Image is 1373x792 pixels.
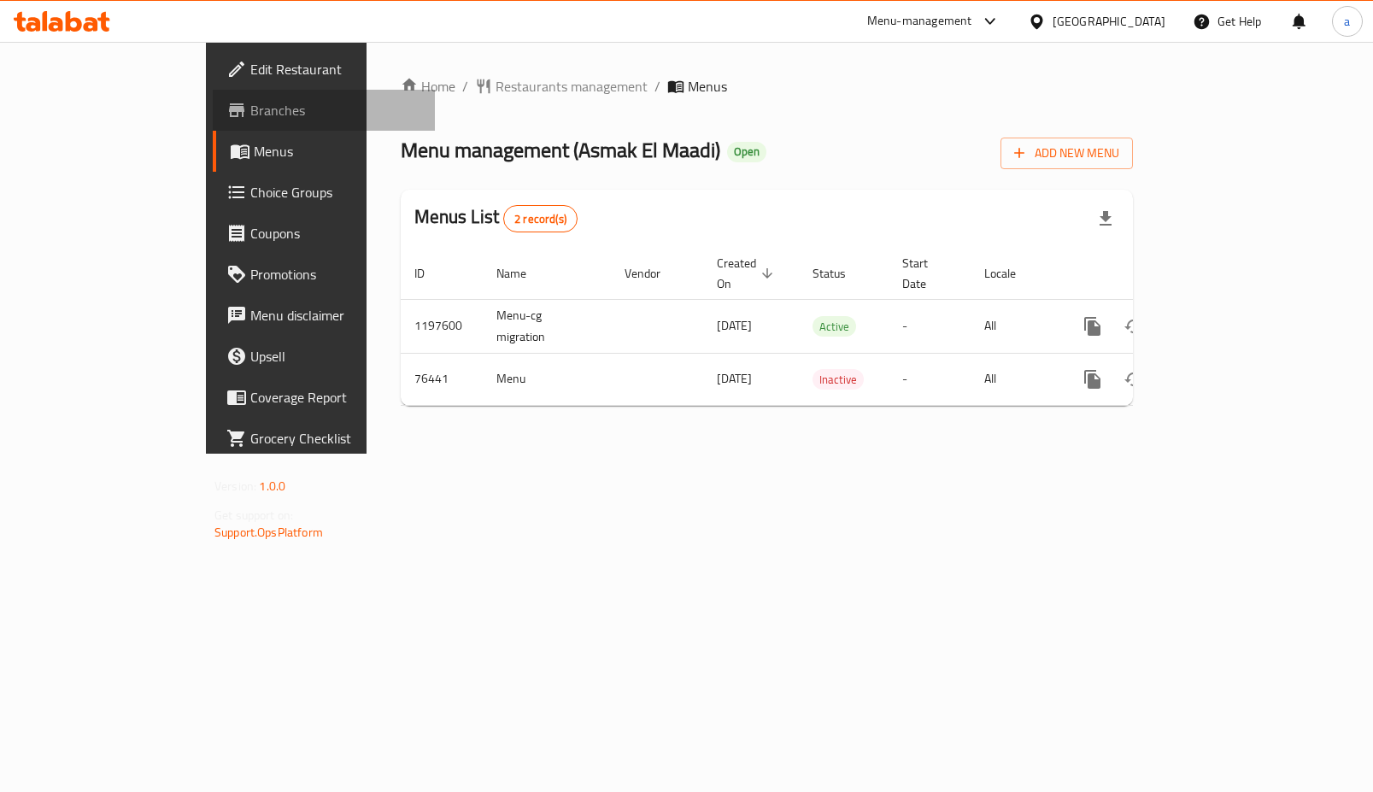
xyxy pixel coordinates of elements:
td: All [971,353,1059,405]
span: Name [496,263,549,284]
a: Branches [213,90,435,131]
span: 1.0.0 [259,475,285,497]
span: Menus [254,141,421,161]
li: / [654,76,660,97]
td: All [971,299,1059,353]
div: Open [727,142,766,162]
td: - [889,353,971,405]
div: Active [813,316,856,337]
a: Coupons [213,213,435,254]
span: Menu disclaimer [250,305,421,326]
span: Add New Menu [1014,143,1119,164]
span: Inactive [813,370,864,390]
td: 76441 [401,353,483,405]
span: Version: [214,475,256,497]
span: Created On [717,253,778,294]
a: Menu disclaimer [213,295,435,336]
a: Restaurants management [475,76,648,97]
td: 1197600 [401,299,483,353]
span: Coverage Report [250,387,421,408]
button: more [1072,359,1113,400]
div: [GEOGRAPHIC_DATA] [1053,12,1165,31]
div: Total records count [503,205,578,232]
nav: breadcrumb [401,76,1133,97]
span: Choice Groups [250,182,421,202]
span: Promotions [250,264,421,285]
a: Coverage Report [213,377,435,418]
a: Choice Groups [213,172,435,213]
span: Vendor [625,263,683,284]
span: Edit Restaurant [250,59,421,79]
span: ID [414,263,447,284]
span: Restaurants management [496,76,648,97]
span: Upsell [250,346,421,367]
a: Edit Restaurant [213,49,435,90]
button: Add New Menu [1000,138,1133,169]
span: Coupons [250,223,421,243]
span: Locale [984,263,1038,284]
span: Branches [250,100,421,120]
td: - [889,299,971,353]
a: Upsell [213,336,435,377]
div: Inactive [813,369,864,390]
button: Change Status [1113,306,1154,347]
span: Active [813,317,856,337]
a: Support.OpsPlatform [214,521,323,543]
table: enhanced table [401,248,1250,406]
li: / [462,76,468,97]
span: [DATE] [717,314,752,337]
span: Status [813,263,868,284]
span: [DATE] [717,367,752,390]
span: Menus [688,76,727,97]
a: Grocery Checklist [213,418,435,459]
span: Grocery Checklist [250,428,421,449]
span: Get support on: [214,504,293,526]
a: Promotions [213,254,435,295]
td: Menu-cg migration [483,299,611,353]
span: a [1344,12,1350,31]
a: Menus [213,131,435,172]
div: Menu-management [867,11,972,32]
span: 2 record(s) [504,211,577,227]
span: Start Date [902,253,950,294]
div: Export file [1085,198,1126,239]
h2: Menus List [414,204,578,232]
th: Actions [1059,248,1250,300]
button: Change Status [1113,359,1154,400]
td: Menu [483,353,611,405]
span: Menu management ( Asmak El Maadi ) [401,131,720,169]
button: more [1072,306,1113,347]
span: Open [727,144,766,159]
